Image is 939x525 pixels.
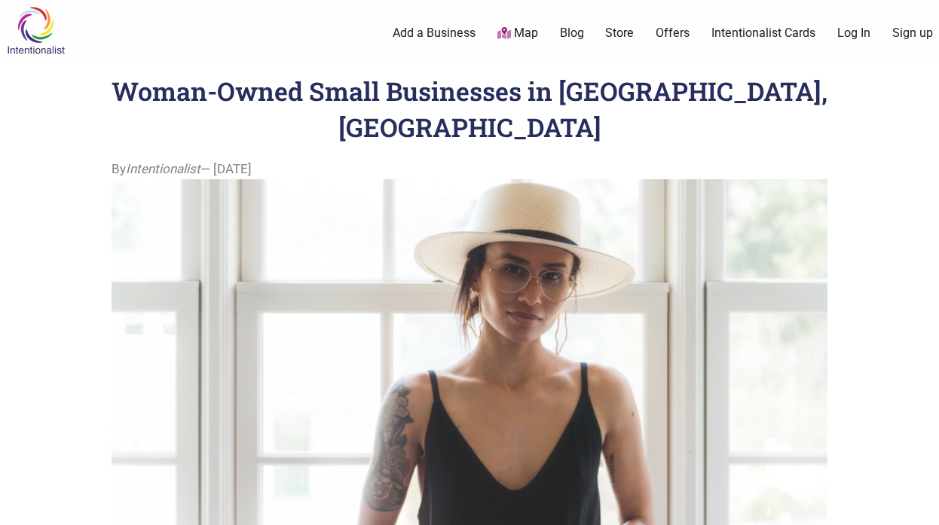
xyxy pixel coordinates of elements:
[837,25,870,41] a: Log In
[112,74,827,144] h1: Woman-Owned Small Businesses in [GEOGRAPHIC_DATA], [GEOGRAPHIC_DATA]
[126,161,200,176] i: Intentionalist
[497,25,538,42] a: Map
[892,25,933,41] a: Sign up
[605,25,634,41] a: Store
[393,25,476,41] a: Add a Business
[560,25,584,41] a: Blog
[112,160,252,179] span: By — [DATE]
[656,25,690,41] a: Offers
[711,25,815,41] a: Intentionalist Cards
